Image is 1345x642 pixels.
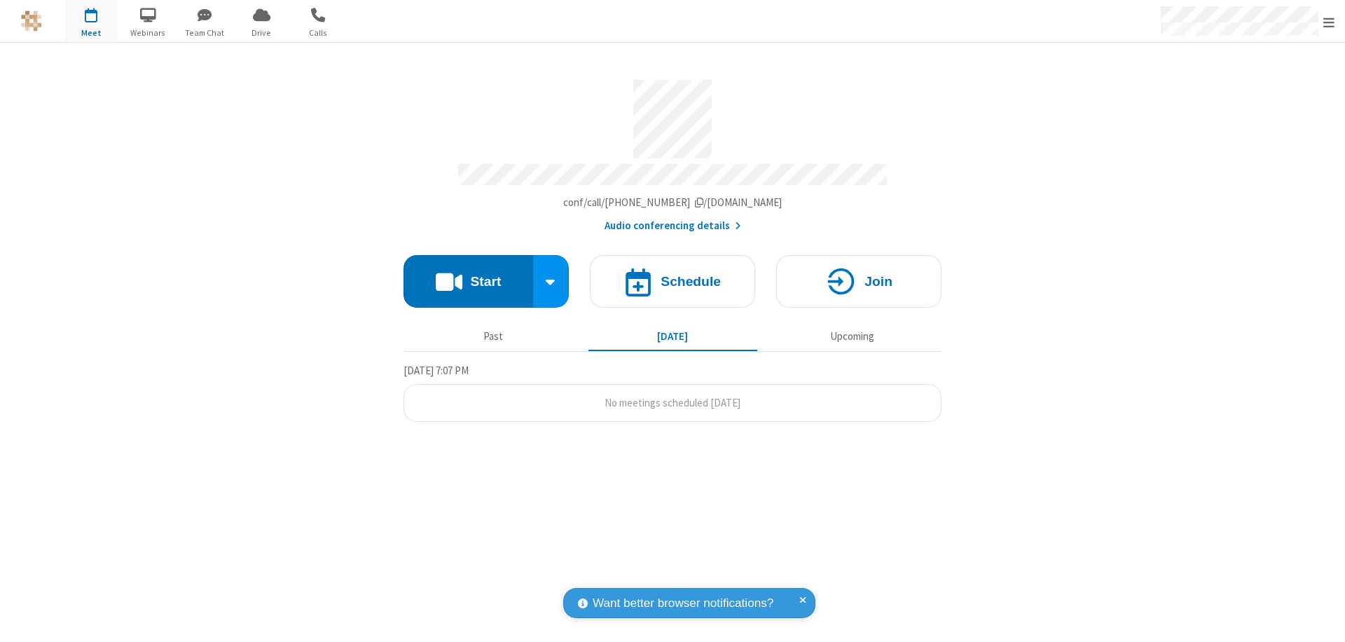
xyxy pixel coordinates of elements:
[768,323,937,350] button: Upcoming
[403,362,941,423] section: Today's Meetings
[235,27,288,39] span: Drive
[179,27,231,39] span: Team Chat
[403,69,941,234] section: Account details
[403,255,533,308] button: Start
[563,195,782,211] button: Copy my meeting room linkCopy my meeting room link
[21,11,42,32] img: QA Selenium DO NOT DELETE OR CHANGE
[864,275,892,288] h4: Join
[590,255,755,308] button: Schedule
[605,218,741,234] button: Audio conferencing details
[661,275,721,288] h4: Schedule
[409,323,578,350] button: Past
[292,27,345,39] span: Calls
[65,27,118,39] span: Meet
[563,196,782,209] span: Copy my meeting room link
[593,594,773,613] span: Want better browser notifications?
[588,323,757,350] button: [DATE]
[403,364,469,377] span: [DATE] 7:07 PM
[533,255,570,308] div: Start conference options
[470,275,501,288] h4: Start
[122,27,174,39] span: Webinars
[605,396,740,409] span: No meetings scheduled [DATE]
[776,255,941,308] button: Join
